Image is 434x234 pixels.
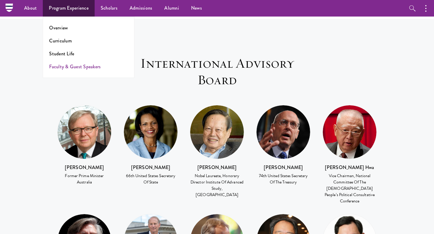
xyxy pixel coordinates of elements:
div: Nobel Laureate, Honorary Director Institute Of Advanced Study, [GEOGRAPHIC_DATA] [190,173,244,198]
a: Faculty & Guest Speakers [49,63,101,70]
div: Former Prime Minister Australia [57,173,112,185]
a: Student Life [49,50,74,57]
h3: [PERSON_NAME] [124,164,178,171]
h3: [PERSON_NAME] [57,164,112,171]
h3: International Advisory Board [124,55,310,89]
h3: [PERSON_NAME] Hwa [322,164,377,171]
div: 66th United States Secretary Of State [124,173,178,185]
h3: [PERSON_NAME] [256,164,310,171]
div: 74th United States Secretary Of The Treasury [256,173,310,185]
a: Overview [49,24,68,31]
h3: [PERSON_NAME] [190,164,244,171]
div: Vice Chairman, National Committee Of The [DEMOGRAPHIC_DATA] People’s Political Consultative Confe... [322,173,377,204]
a: Curriculum [49,37,72,44]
